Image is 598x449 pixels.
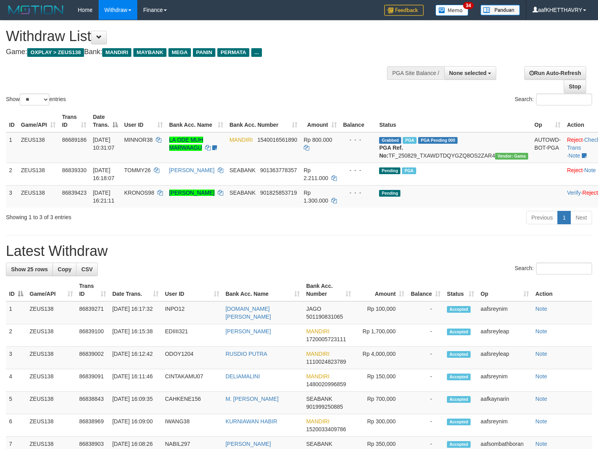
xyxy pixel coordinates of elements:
span: SEABANK [230,190,256,196]
span: MINNOR38 [124,137,153,143]
td: - [407,369,444,392]
a: Next [570,211,592,224]
span: Rp 2.211.000 [304,167,328,181]
span: MANDIRI [102,48,131,57]
td: 2 [6,324,26,347]
a: [PERSON_NAME] [226,328,271,334]
td: 86839091 [76,369,109,392]
th: Game/API: activate to sort column ascending [18,110,59,132]
img: panduan.png [480,5,520,15]
td: 86839002 [76,347,109,369]
td: [DATE] 16:15:38 [109,324,162,347]
span: Accepted [447,441,471,448]
a: Note [535,306,547,312]
span: Copy 1480020996859 to clipboard [306,381,346,387]
span: MANDIRI [306,328,329,334]
td: [DATE] 16:11:46 [109,369,162,392]
a: Note [535,418,547,425]
span: Copy 901825853719 to clipboard [260,190,297,196]
span: Marked by aafkaynarin [402,167,416,174]
td: Rp 700,000 [354,392,407,414]
th: Bank Acc. Number: activate to sort column ascending [226,110,301,132]
td: 3 [6,185,18,208]
a: M. [PERSON_NAME] [226,396,279,402]
td: 2 [6,163,18,185]
td: EDIIII321 [162,324,222,347]
input: Search: [536,263,592,274]
span: Grabbed [379,137,401,144]
td: aafsreynim [477,369,532,392]
td: aafsreyleap [477,324,532,347]
td: ZEUS138 [18,132,59,163]
a: 1 [557,211,571,224]
a: LA ODE MUH MARWAAGU [169,137,203,151]
th: Amount: activate to sort column ascending [301,110,340,132]
td: ZEUS138 [26,324,76,347]
span: Copy [58,266,71,272]
a: Reject [582,190,598,196]
h1: Latest Withdraw [6,243,592,259]
td: [DATE] 16:12:42 [109,347,162,369]
th: User ID: activate to sort column ascending [162,279,222,301]
th: Op: activate to sort column ascending [531,110,564,132]
label: Search: [515,94,592,105]
span: JAGO [306,306,321,312]
a: Verify [567,190,581,196]
span: SEABANK [306,396,332,402]
td: 6 [6,414,26,437]
a: Note [584,167,596,173]
a: KURNIAWAN HABIR [226,418,277,425]
span: [DATE] 16:21:11 [93,190,114,204]
td: TF_250829_TXAWDTDQYGZQ8OS2ZAR4 [376,132,531,163]
td: 86839100 [76,324,109,347]
td: Rp 4,000,000 [354,347,407,369]
th: Op: activate to sort column ascending [477,279,532,301]
a: Note [568,152,580,159]
th: Balance [340,110,376,132]
td: Rp 100,000 [354,301,407,324]
td: 86838843 [76,392,109,414]
span: KRONOS98 [124,190,154,196]
span: 86839423 [62,190,86,196]
b: PGA Ref. No: [379,145,403,159]
img: Button%20Memo.svg [435,5,469,16]
td: ZEUS138 [18,163,59,185]
h4: Game: Bank: [6,48,391,56]
span: Copy 1110024823789 to clipboard [306,359,346,365]
a: Note [535,373,547,379]
h1: Withdraw List [6,28,391,44]
td: - [407,301,444,324]
td: aafsreyleap [477,347,532,369]
span: SEABANK [306,441,332,447]
td: 86838969 [76,414,109,437]
span: Show 25 rows [11,266,48,272]
td: 5 [6,392,26,414]
a: Previous [526,211,558,224]
th: ID: activate to sort column descending [6,279,26,301]
span: Accepted [447,419,471,425]
span: Pending [379,190,400,197]
label: Show entries [6,94,66,105]
a: Show 25 rows [6,263,53,276]
span: CSV [81,266,93,272]
a: Reject [567,137,583,143]
span: PGA Pending [418,137,458,144]
th: Trans ID: activate to sort column ascending [76,279,109,301]
a: [PERSON_NAME] [169,167,215,173]
a: RUSDIO PUTRA [226,351,267,357]
th: Trans ID: activate to sort column ascending [59,110,90,132]
a: Note [535,328,547,334]
th: Balance: activate to sort column ascending [407,279,444,301]
th: Bank Acc. Number: activate to sort column ascending [303,279,354,301]
div: - - - [343,166,373,174]
img: MOTION_logo.png [6,4,66,16]
a: [PERSON_NAME] [169,190,215,196]
span: Copy 901999250885 to clipboard [306,404,343,410]
th: Amount: activate to sort column ascending [354,279,407,301]
td: CAHKENE156 [162,392,222,414]
a: Run Auto-Refresh [524,66,586,80]
input: Search: [536,94,592,105]
td: - [407,392,444,414]
th: User ID: activate to sort column ascending [121,110,166,132]
span: PANIN [193,48,215,57]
